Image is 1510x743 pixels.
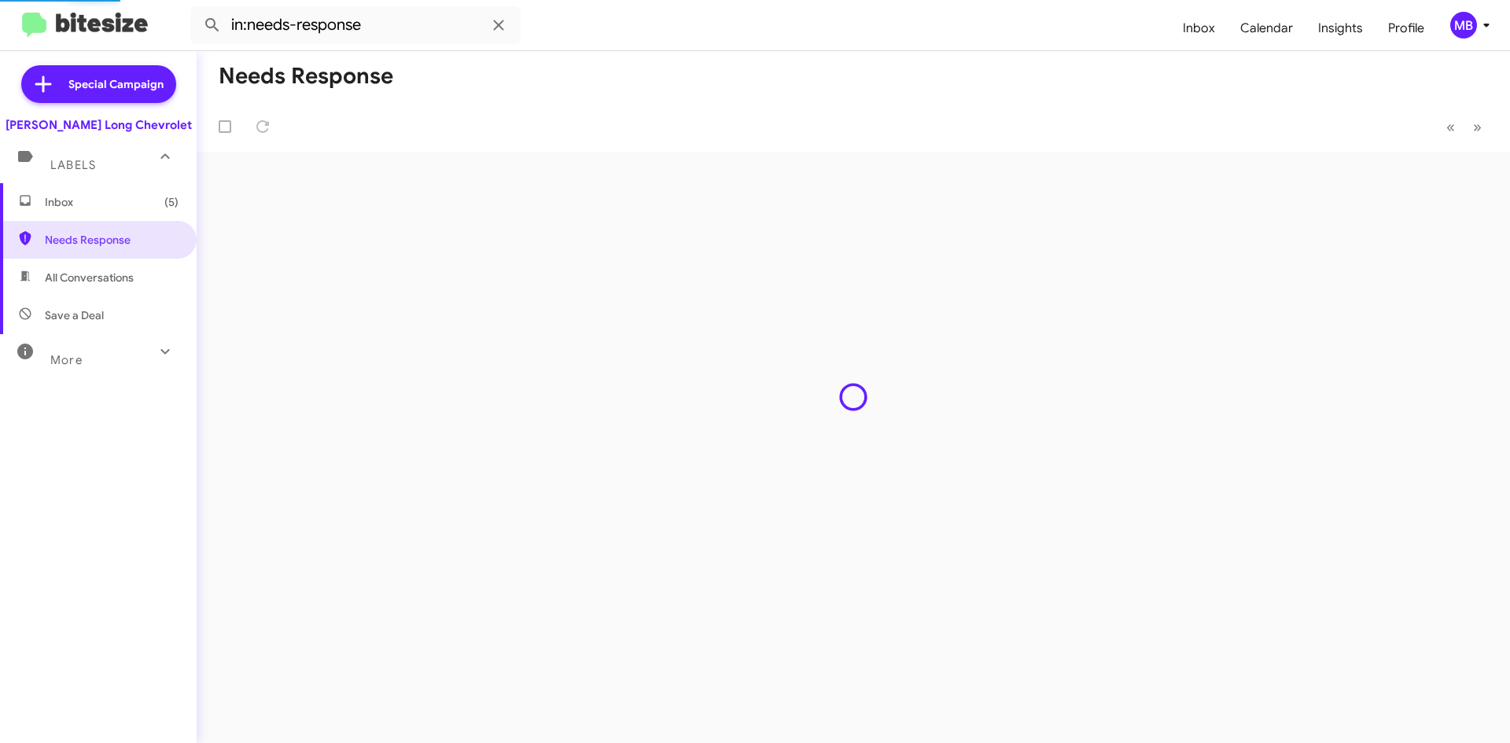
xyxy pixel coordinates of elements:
span: More [50,353,83,367]
div: [PERSON_NAME] Long Chevrolet [6,117,192,133]
span: (5) [164,194,179,210]
button: MB [1437,12,1493,39]
div: MB [1450,12,1477,39]
span: Inbox [45,194,179,210]
a: Inbox [1170,6,1228,51]
span: Special Campaign [68,76,164,92]
a: Profile [1376,6,1437,51]
a: Special Campaign [21,65,176,103]
button: Next [1464,111,1491,143]
button: Previous [1437,111,1464,143]
span: All Conversations [45,270,134,285]
span: « [1446,117,1455,137]
span: Save a Deal [45,307,104,323]
span: Needs Response [45,232,179,248]
h1: Needs Response [219,64,393,89]
nav: Page navigation example [1438,111,1491,143]
input: Search [190,6,521,44]
a: Calendar [1228,6,1306,51]
span: Labels [50,158,96,172]
a: Insights [1306,6,1376,51]
span: » [1473,117,1482,137]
